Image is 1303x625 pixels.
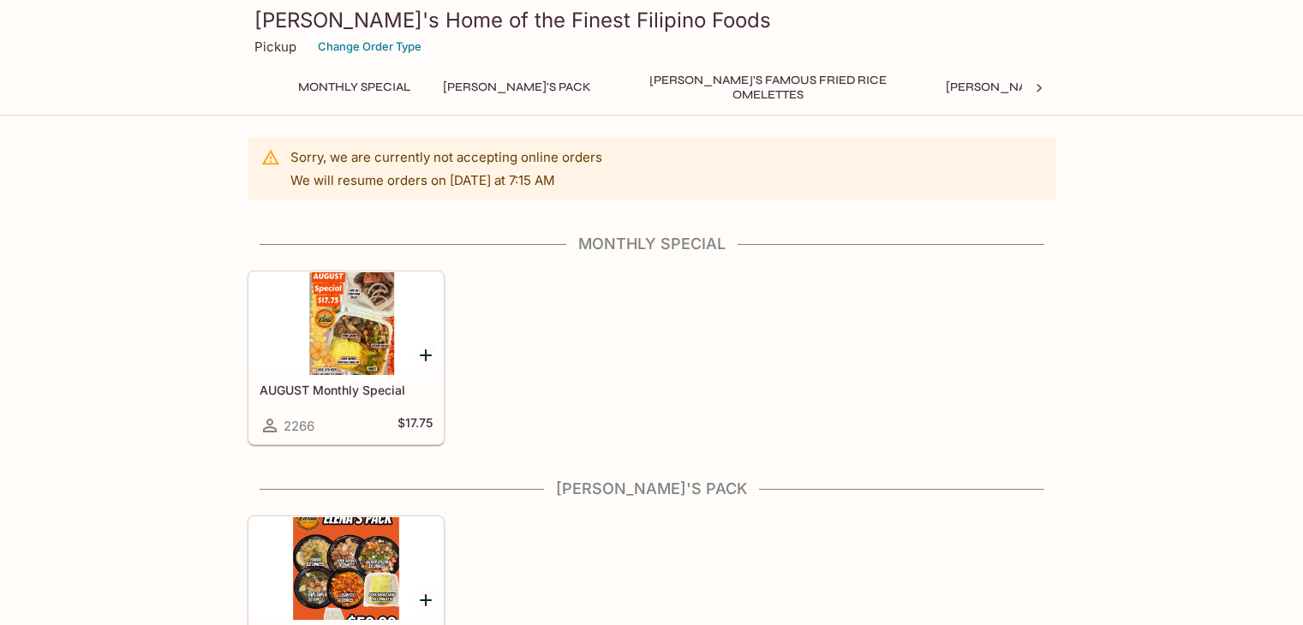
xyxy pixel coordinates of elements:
[284,418,314,434] span: 2266
[290,172,602,188] p: We will resume orders on [DATE] at 7:15 AM
[254,7,1049,33] h3: [PERSON_NAME]'s Home of the Finest Filipino Foods
[289,75,420,99] button: Monthly Special
[248,235,1056,253] h4: Monthly Special
[936,75,1155,99] button: [PERSON_NAME]'s Mixed Plates
[397,415,433,436] h5: $17.75
[433,75,601,99] button: [PERSON_NAME]'s Pack
[248,479,1056,498] h4: [PERSON_NAME]'s Pack
[254,39,296,55] p: Pickup
[290,149,602,165] p: Sorry, we are currently not accepting online orders
[614,75,923,99] button: [PERSON_NAME]'s Famous Fried Rice Omelettes
[249,517,443,620] div: Elena’s Pack
[415,344,437,366] button: Add AUGUST Monthly Special
[260,383,433,397] h5: AUGUST Monthly Special
[249,272,443,375] div: AUGUST Monthly Special
[310,33,429,60] button: Change Order Type
[415,589,437,610] button: Add Elena’s Pack
[248,271,444,444] a: AUGUST Monthly Special2266$17.75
